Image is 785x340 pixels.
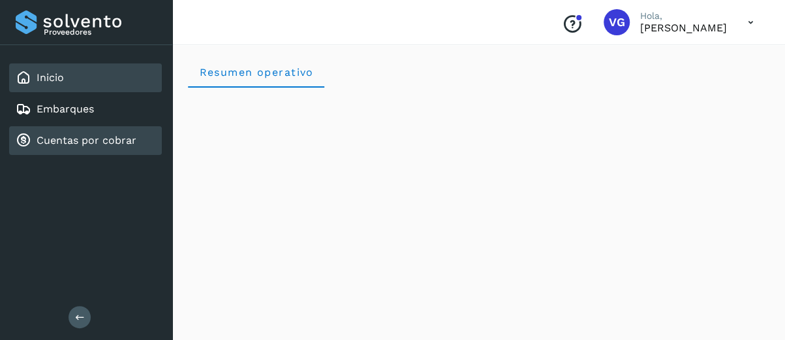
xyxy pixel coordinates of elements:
div: Cuentas por cobrar [9,126,162,155]
p: Hola, [640,10,727,22]
p: VIRIDIANA GONZALEZ MENDOZA [640,22,727,34]
a: Inicio [37,71,64,84]
div: Inicio [9,63,162,92]
a: Embarques [37,103,94,115]
p: Proveedores [44,27,157,37]
div: Embarques [9,95,162,124]
a: Cuentas por cobrar [37,134,136,146]
span: Resumen operativo [198,66,314,78]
